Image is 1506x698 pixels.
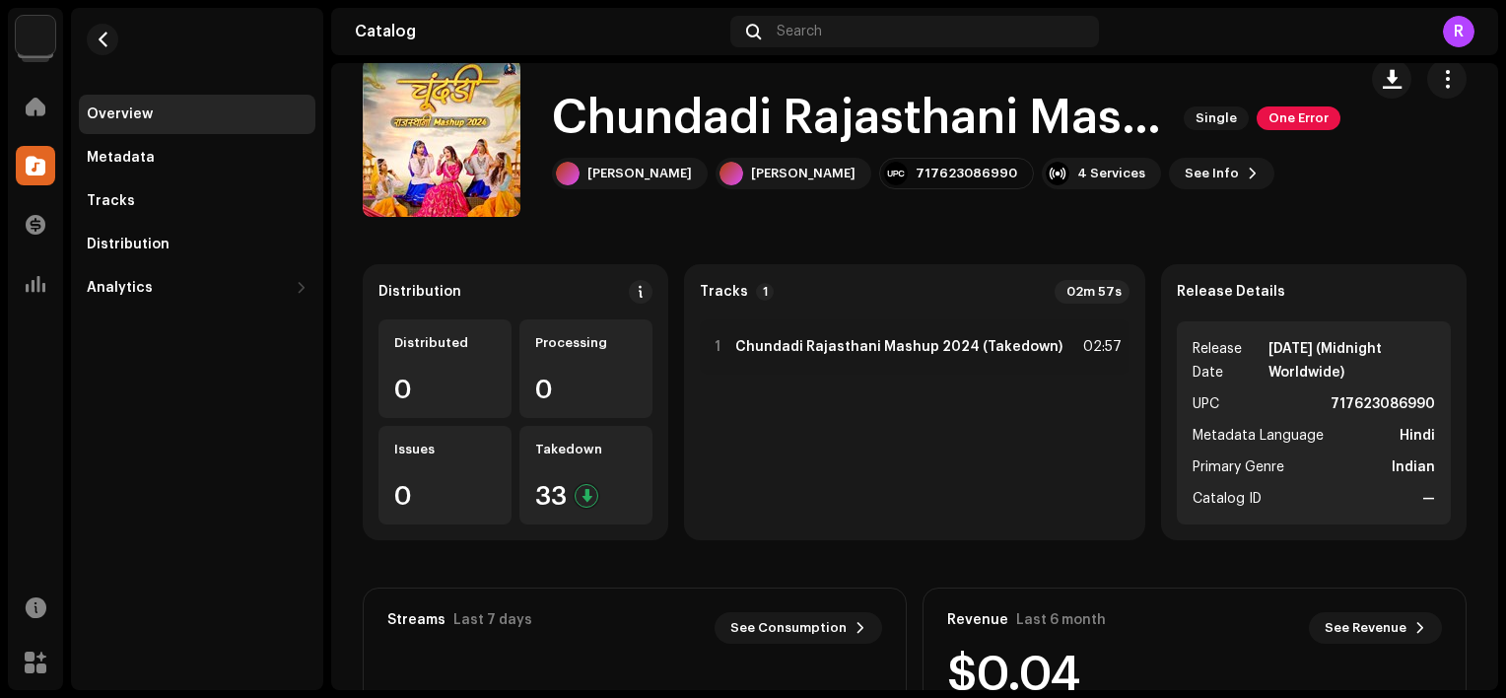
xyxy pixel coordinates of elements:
div: Overview [87,106,153,122]
span: UPC [1193,392,1219,416]
div: 4 Services [1077,166,1145,181]
div: Issues [394,442,496,457]
img: a6437e74-8c8e-4f74-a1ce-131745af0155 [16,16,55,55]
div: Last 6 month [1016,612,1106,628]
span: See Consumption [730,608,847,648]
div: 02m 57s [1055,280,1129,304]
div: Distribution [87,237,170,252]
button: See Info [1169,158,1274,189]
div: Metadata [87,150,155,166]
strong: [DATE] (Midnight Worldwide) [1268,337,1435,384]
span: Search [777,24,822,39]
span: One Error [1257,106,1340,130]
div: 717623086990 [916,166,1017,181]
strong: — [1422,487,1435,511]
re-m-nav-item: Tracks [79,181,315,221]
span: See Revenue [1325,608,1406,648]
div: Streams [387,612,445,628]
div: Distribution [378,284,461,300]
span: Single [1184,106,1249,130]
div: Tracks [87,193,135,209]
re-m-nav-item: Distribution [79,225,315,264]
re-m-nav-dropdown: Analytics [79,268,315,308]
strong: Release Details [1177,284,1285,300]
span: Metadata Language [1193,424,1324,448]
strong: Hindi [1400,424,1435,448]
strong: 717623086990 [1331,392,1435,416]
div: Analytics [87,280,153,296]
div: Distributed [394,335,496,351]
button: See Revenue [1309,612,1442,644]
p-badge: 1 [756,283,774,301]
strong: Tracks [700,284,748,300]
re-m-nav-item: Overview [79,95,315,134]
span: Catalog ID [1193,487,1262,511]
div: Processing [535,335,637,351]
button: See Consumption [715,612,882,644]
strong: Chundadi Rajasthani Mashup 2024 (Takedown) [735,339,1062,355]
div: Catalog [355,24,722,39]
span: Primary Genre [1193,455,1284,479]
h1: Chundadi Rajasthani Mashup 2024 (Takedown) [552,87,1168,150]
re-m-nav-item: Metadata [79,138,315,177]
strong: Indian [1392,455,1435,479]
span: See Info [1185,154,1239,193]
div: R [1443,16,1474,47]
div: 02:57 [1078,335,1122,359]
div: Takedown [535,442,637,457]
div: [PERSON_NAME] [751,166,856,181]
div: Revenue [947,612,1008,628]
span: Release Date [1193,337,1265,384]
div: Last 7 days [453,612,532,628]
div: [PERSON_NAME] [587,166,692,181]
